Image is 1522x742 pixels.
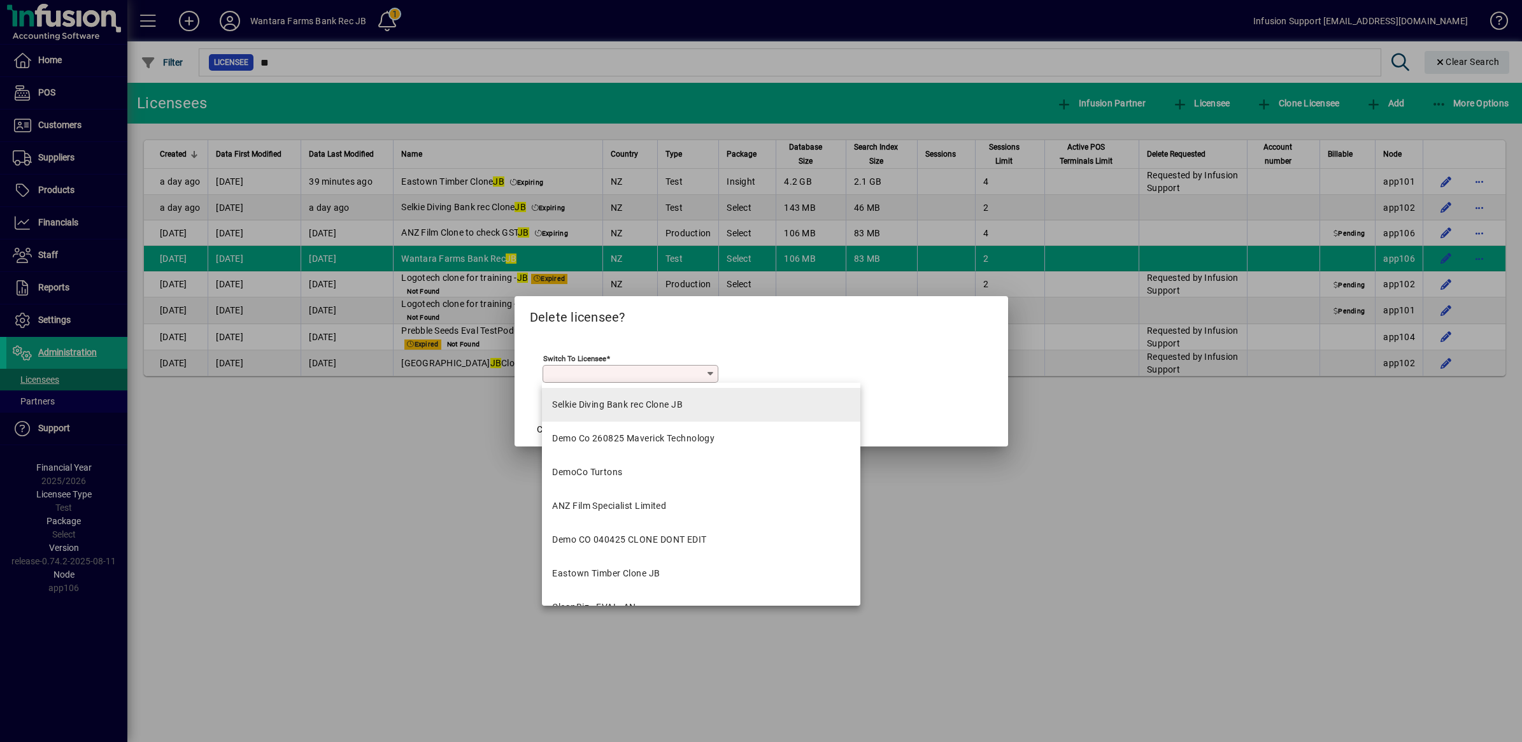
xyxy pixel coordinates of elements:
[543,353,606,362] mat-label: Switch to licensee
[537,423,564,436] span: Cancel
[542,523,860,557] mat-option: Demo CO 040425 CLONE DONT EDIT
[542,388,860,422] mat-option: Selkie Diving Bank rec Clone JB
[530,418,571,441] button: Cancel
[542,489,860,523] mat-option: ANZ Film Specialist Limited
[552,466,622,479] div: DemoCo Turtons
[542,557,860,590] mat-option: Eastown Timber Clone JB
[552,432,715,445] div: Demo Co 260825 Maverick Technology
[542,590,860,624] mat-option: CleanBiz - EVAL -AN
[542,455,860,489] mat-option: DemoCo Turtons
[552,499,666,513] div: ANZ Film Specialist Limited
[552,567,660,580] div: Eastown Timber Clone JB
[552,533,706,546] div: Demo CO 040425 CLONE DONT EDIT
[552,601,636,614] div: CleanBiz - EVAL -AN
[552,398,683,411] div: Selkie Diving Bank rec Clone JB
[542,422,860,455] mat-option: Demo Co 260825 Maverick Technology
[515,296,1008,333] h2: Delete licensee?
